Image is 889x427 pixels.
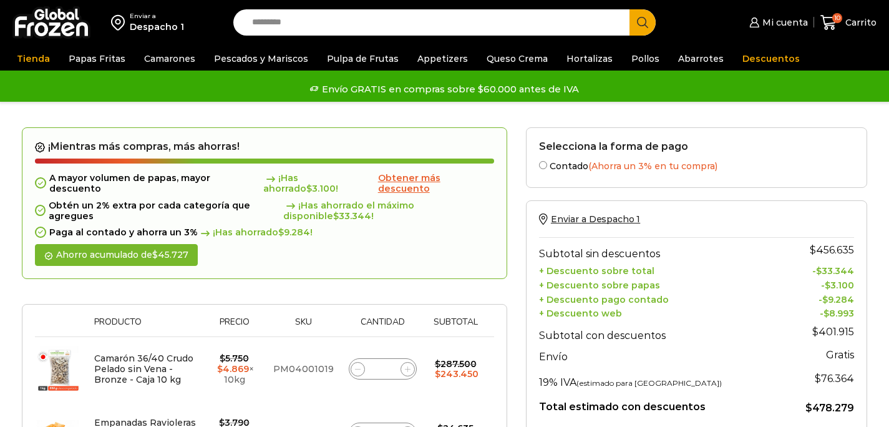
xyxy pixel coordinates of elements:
span: Mi cuenta [759,16,808,29]
input: Product quantity [374,360,391,378]
small: (estimado para [GEOGRAPHIC_DATA]) [576,378,722,388]
th: Cantidad [342,317,424,336]
span: $ [278,227,284,238]
div: Paga al contado y ahorra un 3% [35,227,494,238]
a: Abarrotes [672,47,730,71]
a: Pescados y Mariscos [208,47,314,71]
bdi: 4.869 [217,363,249,375]
td: - [781,277,854,291]
h2: ¡Mientras más compras, más ahorras! [35,140,494,153]
span: $ [815,373,821,385]
img: address-field-icon.svg [111,12,130,33]
th: Precio [204,317,265,336]
button: Search button [629,9,656,36]
span: $ [220,353,225,364]
input: Contado(Ahorra un 3% en tu compra) [539,161,547,169]
bdi: 287.500 [435,358,477,370]
h2: Selecciona la forma de pago [539,140,854,152]
bdi: 8.993 [823,308,854,319]
span: 76.364 [815,373,854,385]
bdi: 5.750 [220,353,249,364]
th: + Descuento sobre total [539,263,781,277]
span: $ [825,280,830,291]
td: × 10kg [204,336,265,401]
strong: Gratis [826,349,854,361]
a: Tienda [11,47,56,71]
th: Producto [88,317,204,336]
span: $ [333,210,339,222]
div: Despacho 1 [130,21,184,33]
span: $ [217,363,223,375]
span: ¡Has ahorrado el máximo disponible ! [283,200,494,222]
span: $ [435,368,440,380]
label: Contado [539,159,854,172]
bdi: 45.727 [152,249,188,260]
span: Enviar a Despacho 1 [551,213,640,225]
th: 19% IVA [539,366,781,391]
th: + Descuento sobre papas [539,277,781,291]
a: Pollos [625,47,666,71]
span: $ [152,249,158,260]
span: (Ahorra un 3% en tu compra) [588,160,717,172]
span: ¡Has ahorrado ! [263,173,375,194]
div: Obtén un 2% extra por cada categoría que agregues [35,200,494,222]
bdi: 478.279 [805,402,854,414]
div: Enviar a [130,12,184,21]
bdi: 9.284 [278,227,310,238]
span: $ [822,294,828,305]
span: $ [805,402,812,414]
span: $ [823,308,829,319]
bdi: 9.284 [822,294,854,305]
a: Appetizers [411,47,474,71]
bdi: 456.635 [810,244,854,256]
span: $ [810,244,816,256]
span: $ [435,358,440,370]
th: Envío [539,345,781,366]
th: Subtotal sin descuentos [539,238,781,263]
a: Enviar a Despacho 1 [539,213,640,225]
td: - [781,305,854,320]
td: - [781,291,854,305]
span: $ [812,326,819,338]
bdi: 33.344 [816,265,854,277]
bdi: 401.915 [812,326,854,338]
bdi: 33.344 [333,210,371,222]
span: $ [306,183,312,194]
th: + Descuento pago contado [539,291,781,305]
bdi: 3.100 [825,280,854,291]
a: Queso Crema [480,47,554,71]
span: Carrito [842,16,877,29]
a: Obtener más descuento [378,173,494,194]
span: Obtener más descuento [378,172,440,194]
a: Pulpa de Frutas [321,47,405,71]
a: Mi cuenta [746,10,807,35]
span: 10 [832,13,842,23]
th: Subtotal con descuentos [539,320,781,345]
a: Camarones [138,47,202,71]
td: PM04001019 [265,336,342,401]
th: Subtotal [423,317,488,336]
bdi: 3.100 [306,183,336,194]
span: ¡Has ahorrado ! [198,227,313,238]
div: A mayor volumen de papas, mayor descuento [35,173,494,194]
div: Ahorro acumulado de [35,244,198,266]
td: - [781,263,854,277]
a: Descuentos [736,47,806,71]
th: + Descuento web [539,305,781,320]
a: Hortalizas [560,47,619,71]
a: Camarón 36/40 Crudo Pelado sin Vena - Bronze - Caja 10 kg [94,353,193,385]
a: Papas Fritas [62,47,132,71]
th: Sku [265,317,342,336]
th: Total estimado con descuentos [539,391,781,415]
a: 10 Carrito [820,8,877,37]
span: $ [816,265,822,277]
bdi: 243.450 [435,368,479,380]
